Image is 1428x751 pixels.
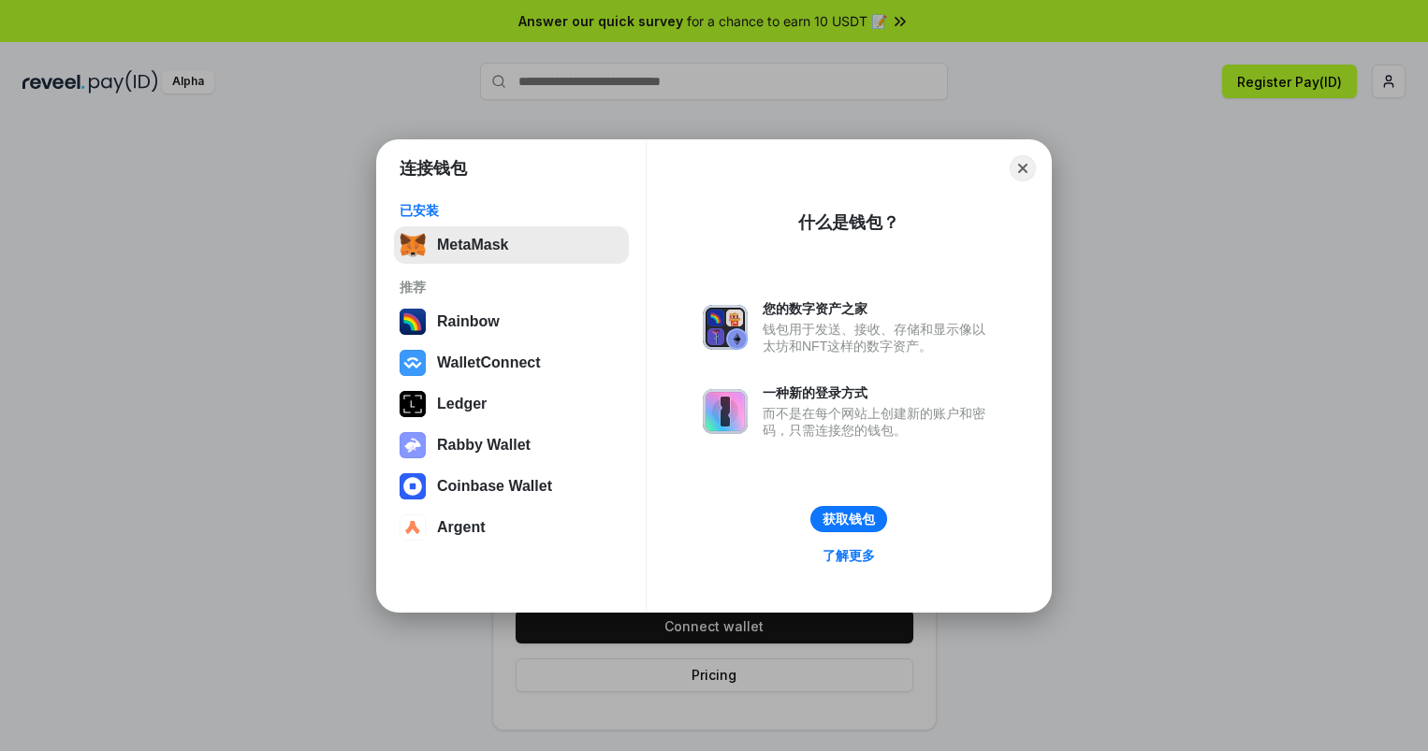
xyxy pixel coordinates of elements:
button: MetaMask [394,226,629,264]
button: Coinbase Wallet [394,468,629,505]
div: Rainbow [437,313,500,330]
div: 已安装 [400,202,623,219]
button: 获取钱包 [810,506,887,532]
img: svg+xml,%3Csvg%20width%3D%2228%22%20height%3D%2228%22%20viewBox%3D%220%200%2028%2028%22%20fill%3D... [400,514,426,541]
div: 而不是在每个网站上创建新的账户和密码，只需连接您的钱包。 [763,405,995,439]
img: svg+xml,%3Csvg%20xmlns%3D%22http%3A%2F%2Fwww.w3.org%2F2000%2Fsvg%22%20fill%3D%22none%22%20viewBox... [703,305,748,350]
button: Rabby Wallet [394,426,629,464]
button: Ledger [394,385,629,423]
div: WalletConnect [437,354,541,371]
div: Ledger [437,396,487,412]
img: svg+xml,%3Csvg%20width%3D%22120%22%20height%3D%22120%22%20viewBox%3D%220%200%20120%20120%22%20fil... [400,309,426,335]
img: svg+xml,%3Csvg%20width%3D%2228%22%20height%3D%2228%22%20viewBox%3D%220%200%2028%2028%22%20fill%3D... [400,473,426,499]
button: WalletConnect [394,344,629,382]
div: Argent [437,519,486,536]
button: Close [1010,155,1036,181]
div: 获取钱包 [823,511,875,527]
img: svg+xml,%3Csvg%20xmlns%3D%22http%3A%2F%2Fwww.w3.org%2F2000%2Fsvg%22%20fill%3D%22none%22%20viewBox... [400,432,426,458]
button: Rainbow [394,303,629,340]
div: Rabby Wallet [437,437,531,454]
div: MetaMask [437,237,508,253]
div: 推荐 [400,279,623,296]
div: 一种新的登录方式 [763,384,995,401]
a: 了解更多 [811,543,886,568]
button: Argent [394,509,629,546]
h1: 连接钱包 [400,157,467,180]
div: 了解更多 [823,547,875,564]
div: 您的数字资产之家 [763,300,995,317]
img: svg+xml,%3Csvg%20width%3D%2228%22%20height%3D%2228%22%20viewBox%3D%220%200%2028%2028%22%20fill%3D... [400,350,426,376]
div: Coinbase Wallet [437,478,552,495]
img: svg+xml,%3Csvg%20fill%3D%22none%22%20height%3D%2233%22%20viewBox%3D%220%200%2035%2033%22%20width%... [400,232,426,258]
div: 什么是钱包？ [798,211,899,234]
div: 钱包用于发送、接收、存储和显示像以太坊和NFT这样的数字资产。 [763,321,995,354]
img: svg+xml,%3Csvg%20xmlns%3D%22http%3A%2F%2Fwww.w3.org%2F2000%2Fsvg%22%20width%3D%2228%22%20height%3... [400,391,426,417]
img: svg+xml,%3Csvg%20xmlns%3D%22http%3A%2F%2Fwww.w3.org%2F2000%2Fsvg%22%20fill%3D%22none%22%20viewBox... [703,389,748,434]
